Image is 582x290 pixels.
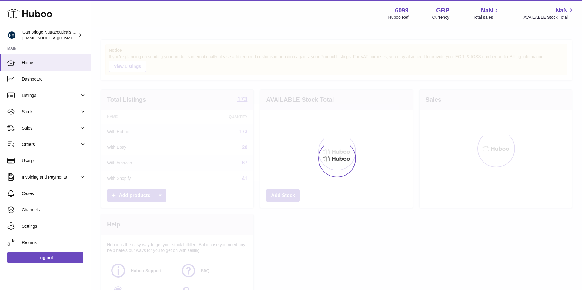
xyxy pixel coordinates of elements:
[22,158,86,164] span: Usage
[473,15,500,20] span: Total sales
[22,76,86,82] span: Dashboard
[556,6,568,15] span: NaN
[432,15,450,20] div: Currency
[22,29,77,41] div: Cambridge Nutraceuticals Ltd
[22,109,80,115] span: Stock
[22,174,80,180] span: Invoicing and Payments
[481,6,493,15] span: NaN
[22,207,86,213] span: Channels
[7,31,16,40] img: huboo@camnutra.com
[22,35,89,40] span: [EMAIL_ADDRESS][DOMAIN_NAME]
[22,60,86,66] span: Home
[22,240,86,246] span: Returns
[7,252,83,263] a: Log out
[523,15,575,20] span: AVAILABLE Stock Total
[523,6,575,20] a: NaN AVAILABLE Stock Total
[22,223,86,229] span: Settings
[22,93,80,98] span: Listings
[22,142,80,147] span: Orders
[22,125,80,131] span: Sales
[388,15,409,20] div: Huboo Ref
[436,6,449,15] strong: GBP
[22,191,86,196] span: Cases
[473,6,500,20] a: NaN Total sales
[395,6,409,15] strong: 6099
